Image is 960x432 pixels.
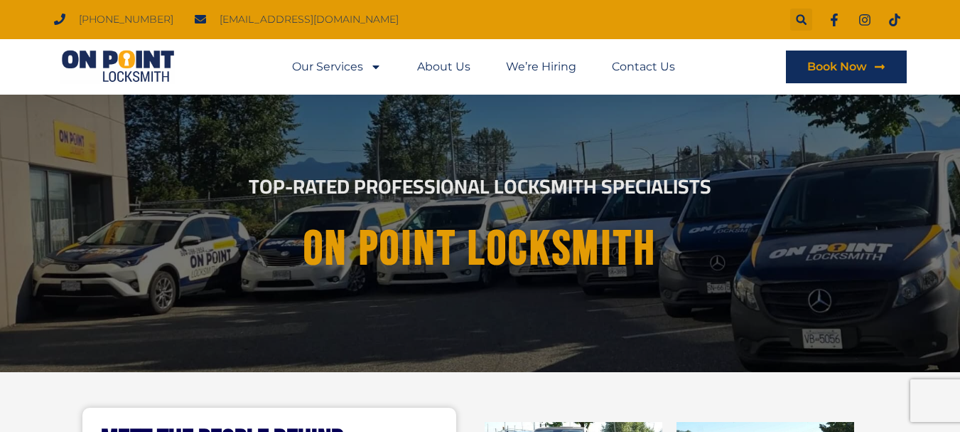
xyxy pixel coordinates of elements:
[506,51,576,83] a: We’re Hiring
[85,177,875,196] h2: Top-Rated Professional Locksmith Specialists
[807,61,867,73] span: Book Now
[292,51,382,83] a: Our Services
[786,51,907,83] a: Book Now
[97,223,863,276] h1: On point Locksmith
[417,51,470,83] a: About Us
[612,51,675,83] a: Contact Us
[216,10,399,29] span: [EMAIL_ADDRESS][DOMAIN_NAME]
[292,51,675,83] nav: Menu
[790,9,812,31] div: Search
[75,10,173,29] span: [PHONE_NUMBER]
